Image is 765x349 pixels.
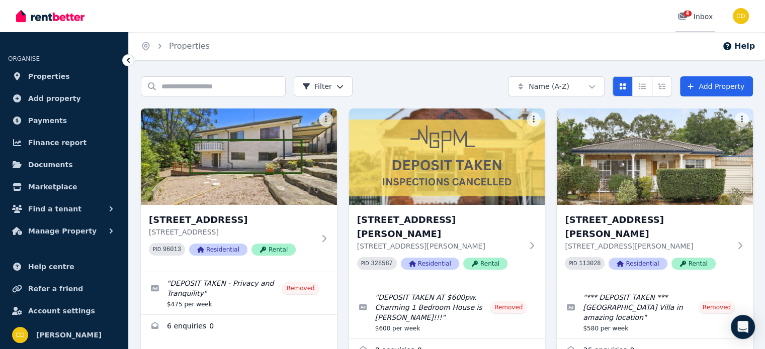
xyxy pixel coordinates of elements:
[357,241,523,251] p: [STREET_ADDRESS][PERSON_NAME]
[28,70,70,82] span: Properties
[28,305,95,317] span: Account settings
[8,177,120,197] a: Marketplace
[141,108,337,205] img: 1/1A Neptune Street, Padstow
[731,315,755,339] div: Open Intercom Messenger
[8,55,40,62] span: ORGANISE
[169,41,210,51] a: Properties
[141,315,337,339] a: Enquiries for 1/1A Neptune Street, Padstow
[565,213,731,241] h3: [STREET_ADDRESS][PERSON_NAME]
[251,244,296,256] span: Rental
[8,199,120,219] button: Find a tenant
[28,92,81,104] span: Add property
[557,108,753,205] img: 1/5 Kings Road, Brighton-Le-Sands
[28,181,77,193] span: Marketplace
[565,241,731,251] p: [STREET_ADDRESS][PERSON_NAME]
[129,32,222,60] nav: Breadcrumb
[189,244,247,256] span: Residential
[28,203,81,215] span: Find a tenant
[12,327,28,343] img: Chris Dimitropoulos
[349,286,545,338] a: Edit listing: DEPOSIT TAKEN AT $600pw. Charming 1 Bedroom House is Lilyfield!!!
[613,76,633,96] button: Card view
[557,108,753,286] a: 1/5 Kings Road, Brighton-Le-Sands[STREET_ADDRESS][PERSON_NAME][STREET_ADDRESS][PERSON_NAME]PID 11...
[463,258,507,270] span: Rental
[652,76,672,96] button: Expanded list view
[569,261,577,266] small: PID
[28,137,87,149] span: Finance report
[609,258,667,270] span: Residential
[557,286,753,338] a: Edit listing: *** DEPOSIT TAKEN *** Unique Bayside Villa in amazing location
[319,112,333,127] button: More options
[36,329,102,341] span: [PERSON_NAME]
[28,159,73,171] span: Documents
[8,155,120,175] a: Documents
[149,213,315,227] h3: [STREET_ADDRESS]
[632,76,652,96] button: Compact list view
[735,112,749,127] button: More options
[579,260,601,267] code: 113028
[8,279,120,299] a: Refer a friend
[684,11,692,17] span: 4
[28,225,97,237] span: Manage Property
[8,257,120,277] a: Help centre
[8,133,120,153] a: Finance report
[613,76,672,96] div: View options
[141,108,337,272] a: 1/1A Neptune Street, Padstow[STREET_ADDRESS][STREET_ADDRESS]PID 96013ResidentialRental
[8,301,120,321] a: Account settings
[671,258,716,270] span: Rental
[28,261,74,273] span: Help centre
[302,81,332,91] span: Filter
[294,76,353,96] button: Filter
[8,221,120,241] button: Manage Property
[153,247,161,252] small: PID
[8,88,120,108] a: Add property
[8,110,120,131] a: Payments
[357,213,523,241] h3: [STREET_ADDRESS][PERSON_NAME]
[349,108,545,205] img: 1/2 Eric Street, Lilyfield
[680,76,753,96] a: Add Property
[28,283,83,295] span: Refer a friend
[722,40,755,52] button: Help
[16,9,84,24] img: RentBetter
[163,246,181,253] code: 96013
[141,272,337,314] a: Edit listing: DEPOSIT TAKEN - Privacy and Tranquility
[401,258,459,270] span: Residential
[371,260,393,267] code: 328587
[349,108,545,286] a: 1/2 Eric Street, Lilyfield[STREET_ADDRESS][PERSON_NAME][STREET_ADDRESS][PERSON_NAME]PID 328587Res...
[361,261,369,266] small: PID
[529,81,569,91] span: Name (A-Z)
[527,112,541,127] button: More options
[28,114,67,127] span: Payments
[677,12,713,22] div: Inbox
[733,8,749,24] img: Chris Dimitropoulos
[8,66,120,86] a: Properties
[149,227,315,237] p: [STREET_ADDRESS]
[508,76,605,96] button: Name (A-Z)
